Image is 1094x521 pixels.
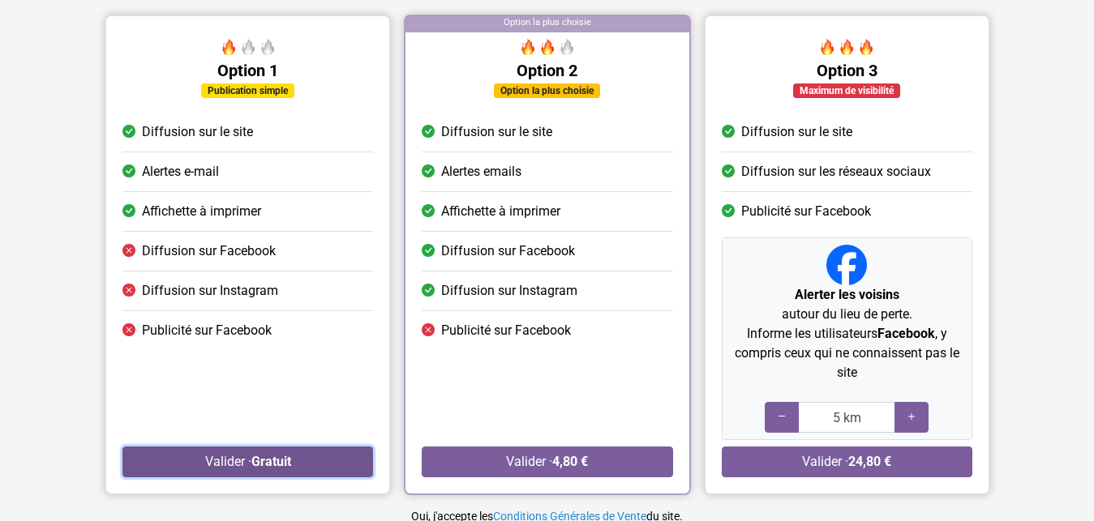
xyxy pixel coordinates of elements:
strong: Facebook [877,326,934,341]
p: Informe les utilisateurs , y compris ceux qui ne connaissent pas le site [728,324,964,382]
div: Publication simple [201,83,294,98]
div: Maximum de visibilité [793,83,900,98]
button: Valider ·24,80 € [721,446,972,477]
button: Valider ·4,80 € [422,446,672,477]
span: Diffusion sur le site [740,122,852,142]
span: Diffusion sur Instagram [441,281,577,301]
span: Diffusion sur le site [441,122,552,142]
strong: 4,80 € [552,454,588,469]
h5: Option 3 [721,61,972,80]
span: Alertes emails [441,162,521,181]
span: Publicité sur Facebook [142,321,272,340]
div: Option la plus choisie [494,83,600,98]
span: Publicité sur Facebook [740,202,870,221]
h5: Option 2 [422,61,672,80]
span: Diffusion sur les réseaux sociaux [740,162,930,181]
span: Alertes e-mail [142,162,219,181]
strong: Alerter les voisins [794,287,899,302]
h5: Option 1 [122,61,373,80]
p: autour du lieu de perte. [728,285,964,324]
div: Option la plus choisie [405,16,689,32]
span: Publicité sur Facebook [441,321,571,340]
strong: Gratuit [251,454,290,469]
span: Diffusion sur Facebook [142,241,276,261]
span: Affichette à imprimer [142,202,261,221]
span: Diffusion sur Instagram [142,281,278,301]
button: Valider ·Gratuit [122,446,373,477]
span: Affichette à imprimer [441,202,560,221]
img: Facebook [826,245,867,285]
span: Diffusion sur Facebook [441,241,575,261]
strong: 24,80 € [848,454,891,469]
span: Diffusion sur le site [142,122,253,142]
